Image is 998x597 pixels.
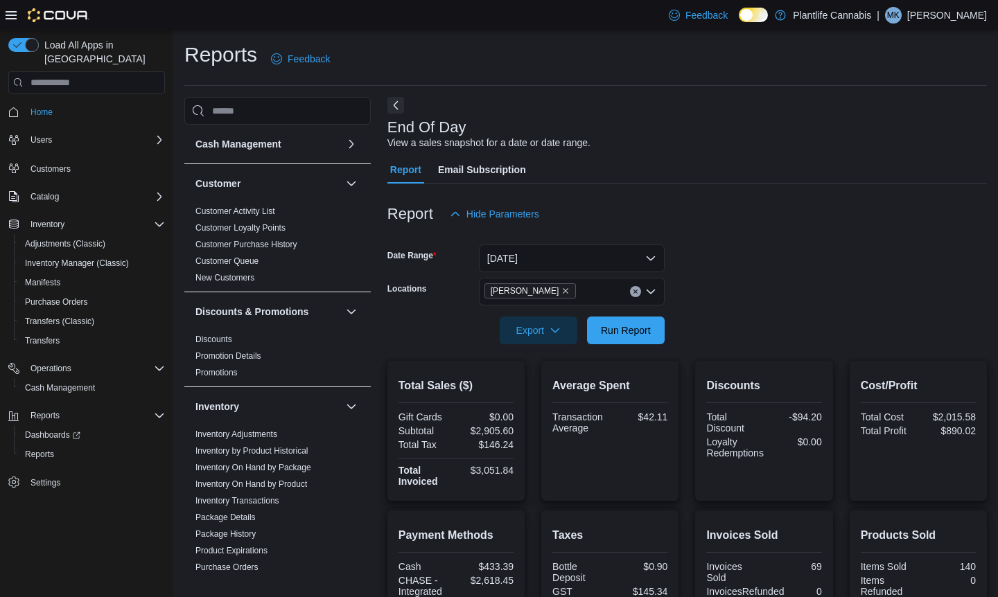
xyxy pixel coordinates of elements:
[14,253,170,273] button: Inventory Manager (Classic)
[195,546,268,555] a: Product Expirations
[14,445,170,464] button: Reports
[552,377,667,394] h2: Average Spent
[387,119,466,136] h3: End Of Day
[25,474,165,491] span: Settings
[265,45,335,73] a: Feedback
[399,377,514,394] h2: Total Sales ($)
[3,187,170,206] button: Catalog
[19,427,86,443] a: Dashboards
[706,377,821,394] h2: Discounts
[195,351,261,361] a: Promotion Details
[25,161,76,177] a: Customers
[25,238,105,249] span: Adjustments (Classic)
[887,7,900,24] span: MK
[195,429,277,439] a: Inventory Adjustments
[25,360,77,377] button: Operations
[19,446,165,463] span: Reports
[30,410,60,421] span: Reports
[343,175,360,192] button: Customer
[184,203,371,292] div: Customer
[195,562,259,573] span: Purchase Orders
[195,305,340,319] button: Discounts & Promotions
[195,177,340,190] button: Customer
[195,400,340,413] button: Inventory
[387,97,404,114] button: Next
[195,368,238,377] a: Promotions
[399,527,514,544] h2: Payment Methods
[195,528,256,540] span: Package History
[19,313,165,330] span: Transfers (Classic)
[25,316,94,327] span: Transfers (Classic)
[25,407,65,424] button: Reports
[552,527,667,544] h2: Taxes
[861,425,916,436] div: Total Profit
[19,255,134,271] a: Inventory Manager (Classic)
[30,219,64,230] span: Inventory
[195,350,261,362] span: Promotion Details
[25,474,66,491] a: Settings
[3,472,170,492] button: Settings
[466,207,539,221] span: Hide Parameters
[30,163,71,175] span: Customers
[877,7,879,24] p: |
[195,222,286,233] span: Customer Loyalty Points
[343,398,360,415] button: Inventory
[387,136,590,150] div: View a sales snapshot for a date or date range.
[25,132,58,148] button: Users
[25,103,165,121] span: Home
[907,7,987,24] p: [PERSON_NAME]
[861,527,976,544] h2: Products Sold
[921,411,976,422] div: $2,015.58
[399,439,453,450] div: Total Tax
[195,545,268,556] span: Product Expirations
[195,335,232,344] a: Discounts
[19,274,165,291] span: Manifests
[552,561,607,583] div: Bottle Deposit
[861,575,916,597] div: Items Refunded
[613,586,667,597] div: $145.34
[195,272,254,283] span: New Customers
[25,216,165,233] span: Inventory
[195,273,254,283] a: New Customers
[19,332,65,349] a: Transfers
[195,256,259,267] span: Customer Queue
[630,286,641,297] button: Clear input
[552,586,607,597] div: GST
[195,479,307,489] a: Inventory On Hand by Product
[25,132,165,148] span: Users
[25,188,165,205] span: Catalog
[861,411,916,422] div: Total Cost
[25,407,165,424] span: Reports
[459,465,514,476] div: $3,051.84
[587,317,665,344] button: Run Report
[195,400,239,413] h3: Inventory
[25,449,54,460] span: Reports
[508,317,569,344] span: Export
[195,240,297,249] a: Customer Purchase History
[195,429,277,440] span: Inventory Adjustments
[613,561,667,572] div: $0.90
[184,41,257,69] h1: Reports
[195,334,232,345] span: Discounts
[19,332,165,349] span: Transfers
[601,323,651,337] span: Run Report
[28,8,89,22] img: Cova
[706,436,764,458] div: Loyalty Redemptions
[30,363,71,374] span: Operations
[561,287,570,295] button: Remove Leduc from selection in this group
[19,446,60,463] a: Reports
[921,575,976,586] div: 0
[184,331,371,386] div: Discounts & Promotions
[19,313,100,330] a: Transfers (Classic)
[195,137,281,151] h3: Cash Management
[861,561,916,572] div: Items Sold
[30,191,59,202] span: Catalog
[19,294,94,310] a: Purchase Orders
[195,137,340,151] button: Cash Management
[793,7,871,24] p: Plantlife Cannabis
[8,96,165,528] nav: Complex example
[195,223,286,233] a: Customer Loyalty Points
[195,256,259,266] a: Customer Queue
[706,586,784,597] div: InvoicesRefunded
[706,561,761,583] div: Invoices Sold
